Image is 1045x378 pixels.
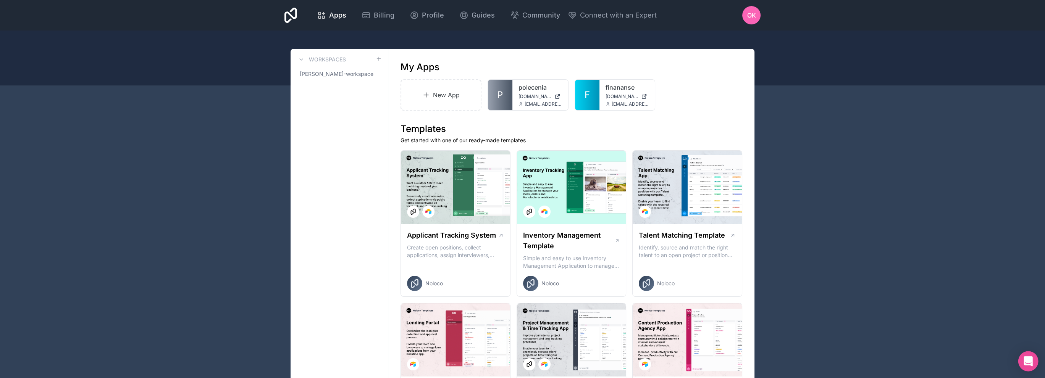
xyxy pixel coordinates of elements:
a: finananse [606,83,649,92]
img: Airtable Logo [541,361,548,367]
a: New App [401,79,481,111]
span: Community [522,10,560,21]
span: OK [747,11,756,20]
a: F [575,80,599,110]
p: Get started with one of our ready-made templates [401,137,742,144]
span: [EMAIL_ADDRESS][DOMAIN_NAME] [525,101,562,107]
p: Create open positions, collect applications, assign interviewers, centralise candidate feedback a... [407,244,504,259]
a: P [488,80,512,110]
a: polecenia [518,83,562,92]
span: Profile [422,10,444,21]
a: Guides [453,7,501,24]
a: Community [504,7,566,24]
span: [DOMAIN_NAME] [518,93,551,100]
span: Apps [329,10,346,21]
span: [DOMAIN_NAME] [606,93,638,100]
span: [PERSON_NAME]-workspace [300,70,373,78]
h3: Workspaces [309,56,346,63]
span: Noloco [425,280,443,287]
span: [EMAIL_ADDRESS][DOMAIN_NAME] [612,101,649,107]
a: [PERSON_NAME]-workspace [297,67,382,81]
h1: Applicant Tracking System [407,230,496,241]
a: Workspaces [297,55,346,64]
h1: Inventory Management Template [523,230,615,251]
div: Open Intercom Messenger [1018,351,1039,372]
img: Airtable Logo [642,361,648,367]
button: Connect with an Expert [568,10,657,21]
a: Profile [404,7,450,24]
a: Billing [355,7,401,24]
a: Apps [311,7,352,24]
h1: My Apps [401,61,439,73]
span: Noloco [541,280,559,287]
img: Airtable Logo [541,209,548,215]
img: Airtable Logo [642,209,648,215]
h1: Templates [401,123,742,135]
p: Identify, source and match the right talent to an open project or position with our Talent Matchi... [639,244,736,259]
span: F [585,89,590,101]
span: Connect with an Expert [580,10,657,21]
span: Noloco [657,280,675,287]
a: [DOMAIN_NAME] [606,93,649,100]
img: Airtable Logo [410,361,416,367]
a: [DOMAIN_NAME] [518,93,562,100]
h1: Talent Matching Template [639,230,725,241]
p: Simple and easy to use Inventory Management Application to manage your stock, orders and Manufact... [523,254,620,270]
span: Guides [472,10,495,21]
img: Airtable Logo [425,209,431,215]
span: Billing [374,10,394,21]
span: P [497,89,503,101]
